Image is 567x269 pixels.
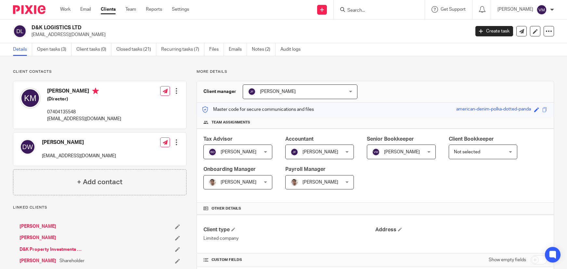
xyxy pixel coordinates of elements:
[303,180,338,185] span: [PERSON_NAME]
[456,106,531,113] div: american-denim-polka-dotted-panda
[203,136,233,142] span: Tax Advisor
[42,153,116,159] p: [EMAIL_ADDRESS][DOMAIN_NAME]
[37,43,71,56] a: Open tasks (3)
[449,136,494,142] span: Client Bookkeeper
[13,205,187,210] p: Linked clients
[197,69,554,74] p: More details
[209,178,216,186] img: PXL_20240409_141816916.jpg
[384,150,420,154] span: [PERSON_NAME]
[13,43,32,56] a: Details
[60,6,71,13] a: Work
[125,6,136,13] a: Team
[475,26,513,36] a: Create task
[47,116,121,122] p: [EMAIL_ADDRESS][DOMAIN_NAME]
[32,32,466,38] p: [EMAIL_ADDRESS][DOMAIN_NAME]
[203,235,375,242] p: Limited company
[441,7,466,12] span: Get Support
[13,24,27,38] img: svg%3E
[203,226,375,233] h4: Client type
[209,148,216,156] img: svg%3E
[372,148,380,156] img: svg%3E
[454,150,480,154] span: Not selected
[285,167,326,172] span: Payroll Manager
[77,177,122,187] h4: + Add contact
[47,88,121,96] h4: [PERSON_NAME]
[42,139,116,146] h4: [PERSON_NAME]
[203,88,236,95] h3: Client manager
[80,6,91,13] a: Email
[19,235,56,241] a: [PERSON_NAME]
[303,150,338,154] span: [PERSON_NAME]
[221,150,256,154] span: [PERSON_NAME]
[285,136,314,142] span: Accountant
[248,88,256,96] img: svg%3E
[13,69,187,74] p: Client contacts
[497,6,533,13] p: [PERSON_NAME]
[116,43,156,56] a: Closed tasks (21)
[20,139,35,155] img: svg%3E
[13,5,45,14] img: Pixie
[172,6,189,13] a: Settings
[229,43,247,56] a: Emails
[260,89,296,94] span: [PERSON_NAME]
[32,24,379,31] h2: D&K LOGISTICS LTD
[212,206,241,211] span: Other details
[76,43,111,56] a: Client tasks (0)
[203,167,256,172] span: Onboarding Manager
[47,96,121,102] h5: (Director)
[59,258,84,264] span: Shareholder
[221,180,256,185] span: [PERSON_NAME]
[161,43,204,56] a: Recurring tasks (7)
[47,109,121,115] p: 07404135548
[375,226,547,233] h4: Address
[367,136,414,142] span: Senior Bookkeeper
[347,8,405,14] input: Search
[19,258,56,264] a: [PERSON_NAME]
[19,223,56,230] a: [PERSON_NAME]
[489,257,526,263] label: Show empty fields
[252,43,276,56] a: Notes (2)
[212,120,250,125] span: Team assignments
[209,43,224,56] a: Files
[202,106,314,113] p: Master code for secure communications and files
[203,257,375,263] h4: CUSTOM FIELDS
[280,43,305,56] a: Audit logs
[20,88,41,109] img: svg%3E
[19,246,84,253] a: D&K Property Investments Ltd
[146,6,162,13] a: Reports
[92,88,99,94] i: Primary
[290,178,298,186] img: PXL_20240409_141816916.jpg
[290,148,298,156] img: svg%3E
[536,5,547,15] img: svg%3E
[101,6,116,13] a: Clients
